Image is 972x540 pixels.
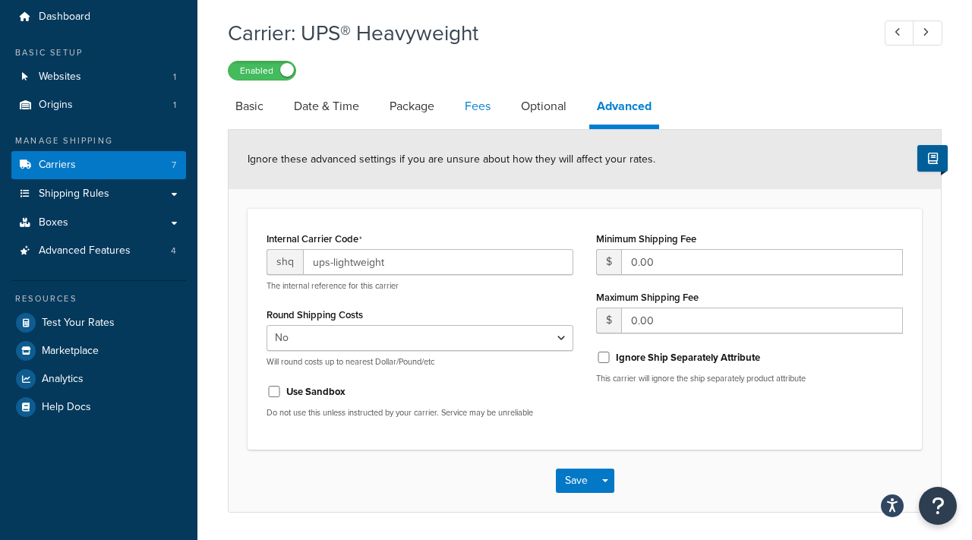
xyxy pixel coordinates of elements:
div: Resources [11,292,186,305]
span: 4 [171,245,176,257]
span: Boxes [39,216,68,229]
a: Origins1 [11,91,186,119]
span: Analytics [42,373,84,386]
a: Carriers7 [11,151,186,179]
a: Marketplace [11,337,186,365]
label: Round Shipping Costs [267,309,363,321]
span: 1 [173,71,176,84]
span: Test Your Rates [42,317,115,330]
li: Origins [11,91,186,119]
a: Basic [228,88,271,125]
span: Carriers [39,159,76,172]
li: Advanced Features [11,237,186,265]
span: Origins [39,99,73,112]
a: Test Your Rates [11,309,186,336]
label: Maximum Shipping Fee [596,292,699,303]
a: Shipping Rules [11,180,186,208]
label: Minimum Shipping Fee [596,233,696,245]
a: Help Docs [11,393,186,421]
label: Use Sandbox [286,385,346,399]
span: shq [267,249,303,275]
span: Help Docs [42,401,91,414]
a: Boxes [11,209,186,237]
span: Dashboard [39,11,90,24]
a: Previous Record [885,21,914,46]
span: $ [596,308,621,333]
a: Package [382,88,442,125]
label: Internal Carrier Code [267,233,362,245]
a: Next Record [913,21,942,46]
p: Will round costs up to nearest Dollar/Pound/etc [267,356,573,368]
p: The internal reference for this carrier [267,280,573,292]
a: Advanced [589,88,659,129]
span: Advanced Features [39,245,131,257]
span: Shipping Rules [39,188,109,201]
h1: Carrier: UPS® Heavyweight [228,18,857,48]
button: Open Resource Center [919,487,957,525]
a: Advanced Features4 [11,237,186,265]
li: Carriers [11,151,186,179]
span: Ignore these advanced settings if you are unsure about how they will affect your rates. [248,151,655,167]
span: Marketplace [42,345,99,358]
span: 1 [173,99,176,112]
label: Ignore Ship Separately Attribute [616,351,760,365]
a: Dashboard [11,3,186,31]
p: Do not use this unless instructed by your carrier. Service may be unreliable [267,407,573,418]
button: Save [556,469,597,493]
p: This carrier will ignore the ship separately product attribute [596,373,903,384]
a: Fees [457,88,498,125]
a: Analytics [11,365,186,393]
span: $ [596,249,621,275]
li: Websites [11,63,186,91]
button: Show Help Docs [917,145,948,172]
div: Manage Shipping [11,134,186,147]
span: 7 [172,159,176,172]
a: Websites1 [11,63,186,91]
div: Basic Setup [11,46,186,59]
span: Websites [39,71,81,84]
label: Enabled [229,62,295,80]
a: Optional [513,88,574,125]
a: Date & Time [286,88,367,125]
